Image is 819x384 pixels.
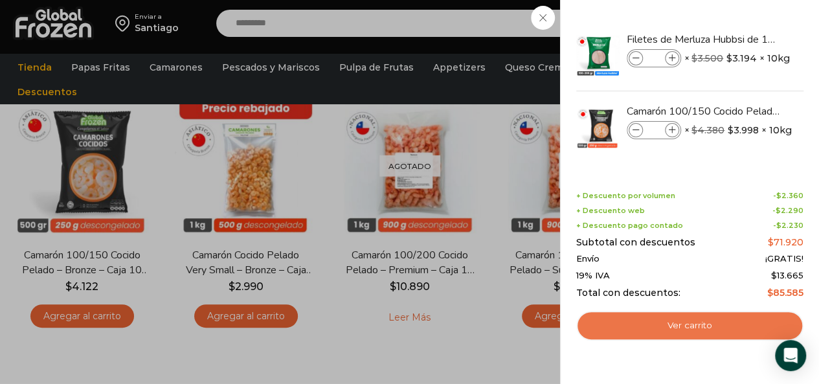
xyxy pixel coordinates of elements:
[767,287,803,299] bdi: 85.585
[691,52,723,64] bdi: 3.500
[728,124,734,137] span: $
[576,288,680,299] span: Total con descuentos:
[576,192,675,200] span: + Descuento por volumen
[576,237,695,248] span: Subtotal con descuentos
[691,124,724,136] bdi: 4.380
[728,124,759,137] bdi: 3.998
[765,254,803,264] span: ¡GRATIS!
[576,207,645,215] span: + Descuento web
[776,191,781,200] span: $
[644,51,664,65] input: Product quantity
[691,124,697,136] span: $
[644,123,664,137] input: Product quantity
[684,121,792,139] span: × × 10kg
[776,221,781,230] span: $
[576,254,600,264] span: Envío
[776,206,781,215] span: $
[776,221,803,230] bdi: 2.230
[773,221,803,230] span: -
[576,221,683,230] span: + Descuento pago contado
[772,207,803,215] span: -
[627,104,781,119] a: Camarón 100/150 Cocido Pelado - Bronze - Caja 10 kg
[726,52,732,65] span: $
[627,32,781,47] a: Filetes de Merluza Hubbsi de 100 a 200 gr – Caja 10 kg
[771,270,803,280] span: 13.665
[768,236,803,248] bdi: 71.920
[771,270,777,280] span: $
[776,206,803,215] bdi: 2.290
[684,49,790,67] span: × × 10kg
[576,311,803,341] a: Ver carrito
[773,192,803,200] span: -
[726,52,757,65] bdi: 3.194
[768,236,774,248] span: $
[576,271,610,281] span: 19% IVA
[775,340,806,371] div: Open Intercom Messenger
[767,287,773,299] span: $
[776,191,803,200] bdi: 2.360
[691,52,697,64] span: $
